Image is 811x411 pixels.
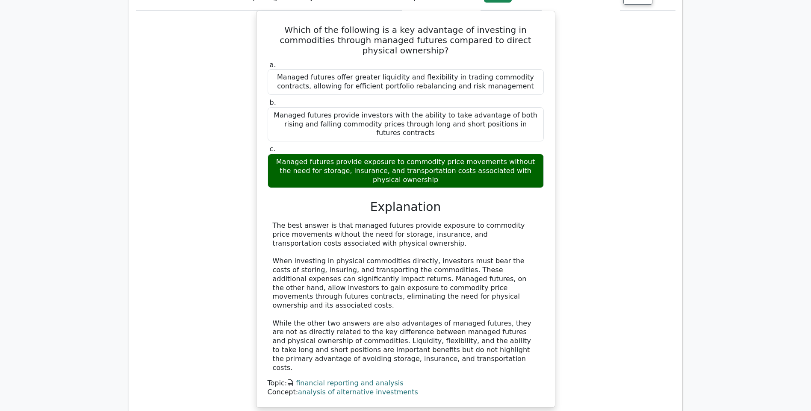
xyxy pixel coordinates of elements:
div: Managed futures provide investors with the ability to take advantage of both rising and falling c... [268,107,544,141]
div: Managed futures offer greater liquidity and flexibility in trading commodity contracts, allowing ... [268,69,544,95]
span: b. [270,98,276,106]
a: analysis of alternative investments [298,388,418,396]
div: Managed futures provide exposure to commodity price movements without the need for storage, insur... [268,154,544,188]
div: Topic: [268,379,544,388]
h3: Explanation [273,200,539,214]
div: The best answer is that managed futures provide exposure to commodity price movements without the... [273,221,539,373]
h5: Which of the following is a key advantage of investing in commodities through managed futures com... [267,25,545,56]
span: c. [270,145,276,153]
a: financial reporting and analysis [296,379,403,387]
span: a. [270,61,276,69]
div: Concept: [268,388,544,397]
